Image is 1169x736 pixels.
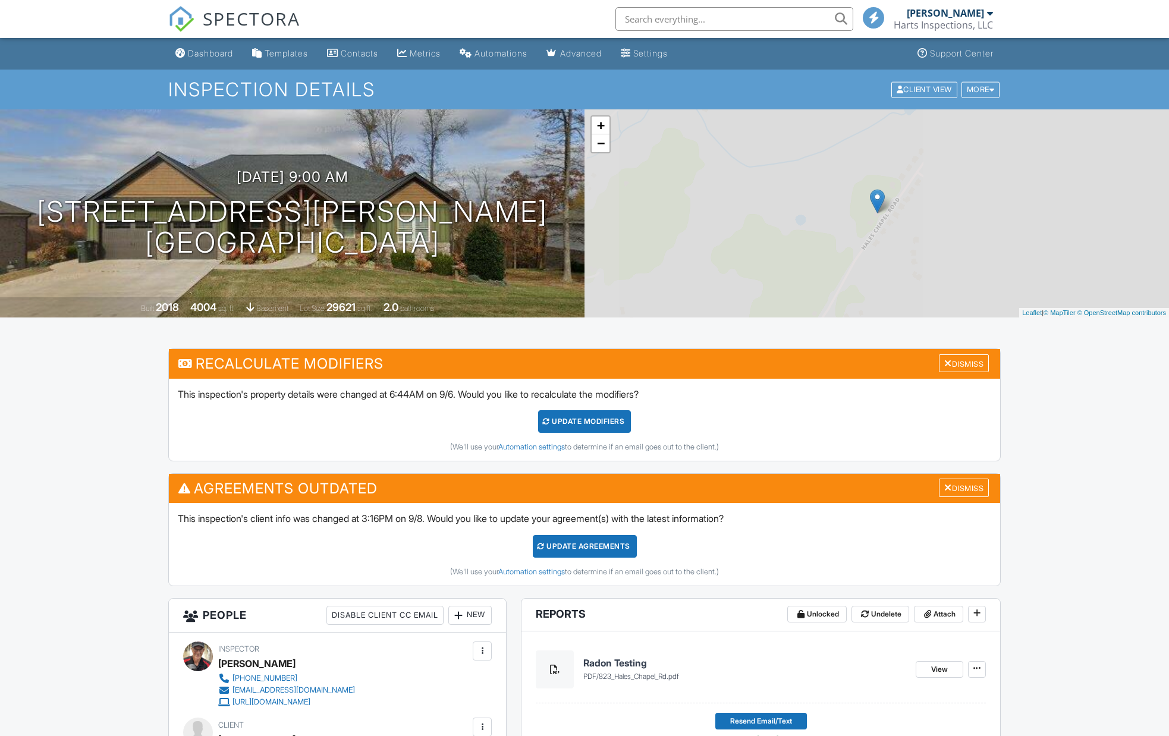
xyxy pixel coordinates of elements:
[939,354,989,373] div: Dismiss
[392,43,445,65] a: Metrics
[169,379,1000,461] div: This inspection's property details were changed at 6:44AM on 9/6. Would you like to recalculate t...
[322,43,383,65] a: Contacts
[232,685,355,695] div: [EMAIL_ADDRESS][DOMAIN_NAME]
[156,301,179,313] div: 2018
[237,169,348,185] h3: [DATE] 9:00 am
[256,304,288,313] span: basement
[218,684,355,696] a: [EMAIL_ADDRESS][DOMAIN_NAME]
[203,6,300,31] span: SPECTORA
[913,43,998,65] a: Support Center
[265,48,308,58] div: Templates
[218,672,355,684] a: [PHONE_NUMBER]
[218,644,259,653] span: Inspector
[633,48,668,58] div: Settings
[357,304,372,313] span: sq.ft.
[37,196,548,259] h1: [STREET_ADDRESS][PERSON_NAME] [GEOGRAPHIC_DATA]
[907,7,984,19] div: [PERSON_NAME]
[169,503,1000,585] div: This inspection's client info was changed at 3:16PM on 9/8. Would you like to update your agreeme...
[141,304,154,313] span: Built
[592,117,609,134] a: Zoom in
[939,479,989,497] div: Dismiss
[232,697,310,707] div: [URL][DOMAIN_NAME]
[168,79,1001,100] h1: Inspection Details
[171,43,238,65] a: Dashboard
[560,48,602,58] div: Advanced
[178,567,991,577] div: (We'll use your to determine if an email goes out to the client.)
[169,349,1000,378] h3: Recalculate Modifiers
[169,474,1000,503] h3: Agreements Outdated
[542,43,607,65] a: Advanced
[168,6,194,32] img: The Best Home Inspection Software - Spectora
[178,442,991,452] div: (We'll use your to determine if an email goes out to the client.)
[1019,308,1169,318] div: |
[188,48,233,58] div: Dashboard
[384,301,398,313] div: 2.0
[890,84,960,93] a: Client View
[474,48,527,58] div: Automations
[538,410,631,433] div: UPDATE Modifiers
[498,442,565,451] a: Automation settings
[930,48,994,58] div: Support Center
[326,301,356,313] div: 29621
[168,16,300,41] a: SPECTORA
[592,134,609,152] a: Zoom out
[218,655,296,672] div: [PERSON_NAME]
[190,301,216,313] div: 4004
[218,721,244,729] span: Client
[169,599,506,633] h3: People
[341,48,378,58] div: Contacts
[218,696,355,708] a: [URL][DOMAIN_NAME]
[533,535,637,558] div: Update Agreements
[1044,309,1076,316] a: © MapTiler
[410,48,441,58] div: Metrics
[615,7,853,31] input: Search everything...
[891,81,957,97] div: Client View
[448,606,492,625] div: New
[326,606,444,625] div: Disable Client CC Email
[498,567,565,576] a: Automation settings
[247,43,313,65] a: Templates
[300,304,325,313] span: Lot Size
[616,43,673,65] a: Settings
[232,674,297,683] div: [PHONE_NUMBER]
[894,19,993,31] div: Harts Inspections, LLC
[455,43,532,65] a: Automations (Basic)
[961,81,1000,97] div: More
[1022,309,1042,316] a: Leaflet
[400,304,434,313] span: bathrooms
[218,304,235,313] span: sq. ft.
[1077,309,1166,316] a: © OpenStreetMap contributors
